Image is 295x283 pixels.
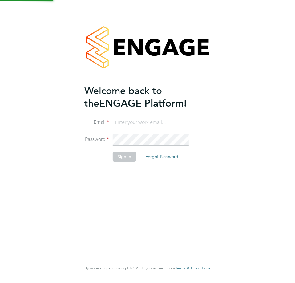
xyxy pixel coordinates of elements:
[113,152,136,162] button: Sign In
[84,265,211,271] span: By accessing and using ENGAGE you agree to our
[84,119,109,125] label: Email
[175,266,211,271] a: Terms & Conditions
[140,152,183,162] button: Forgot Password
[84,136,109,143] label: Password
[84,84,204,110] h2: ENGAGE Platform!
[175,265,211,271] span: Terms & Conditions
[84,85,162,109] span: Welcome back to the
[113,117,189,128] input: Enter your work email...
